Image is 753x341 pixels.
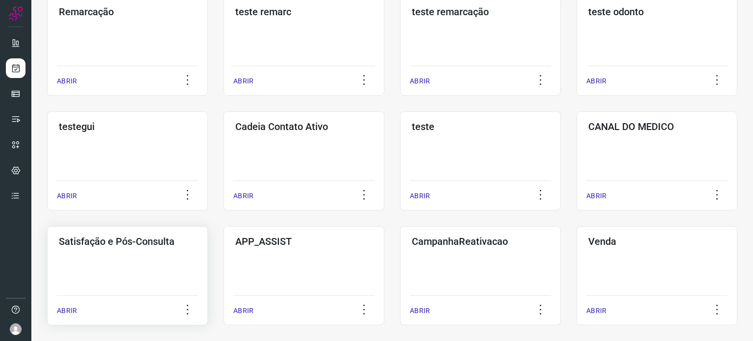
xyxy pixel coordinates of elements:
img: Logo [8,6,23,21]
h3: testegui [59,121,196,132]
h3: teste remarcação [412,6,549,18]
p: ABRIR [233,76,253,86]
p: ABRIR [57,306,77,316]
h3: teste odonto [588,6,726,18]
p: ABRIR [410,306,430,316]
p: ABRIR [586,191,606,201]
p: ABRIR [410,191,430,201]
h3: CANAL DO MEDICO [588,121,726,132]
p: ABRIR [57,76,77,86]
h3: teste [412,121,549,132]
h3: APP_ASSIST [235,236,373,247]
p: ABRIR [586,306,606,316]
h3: Satisfação e Pós-Consulta [59,236,196,247]
h3: CampanhaReativacao [412,236,549,247]
h3: teste remarc [235,6,373,18]
h3: Cadeia Contato Ativo [235,121,373,132]
h3: Remarcação [59,6,196,18]
p: ABRIR [57,191,77,201]
p: ABRIR [586,76,606,86]
p: ABRIR [410,76,430,86]
img: avatar-user-boy.jpg [10,323,22,335]
p: ABRIR [233,306,253,316]
p: ABRIR [233,191,253,201]
h3: Venda [588,236,726,247]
